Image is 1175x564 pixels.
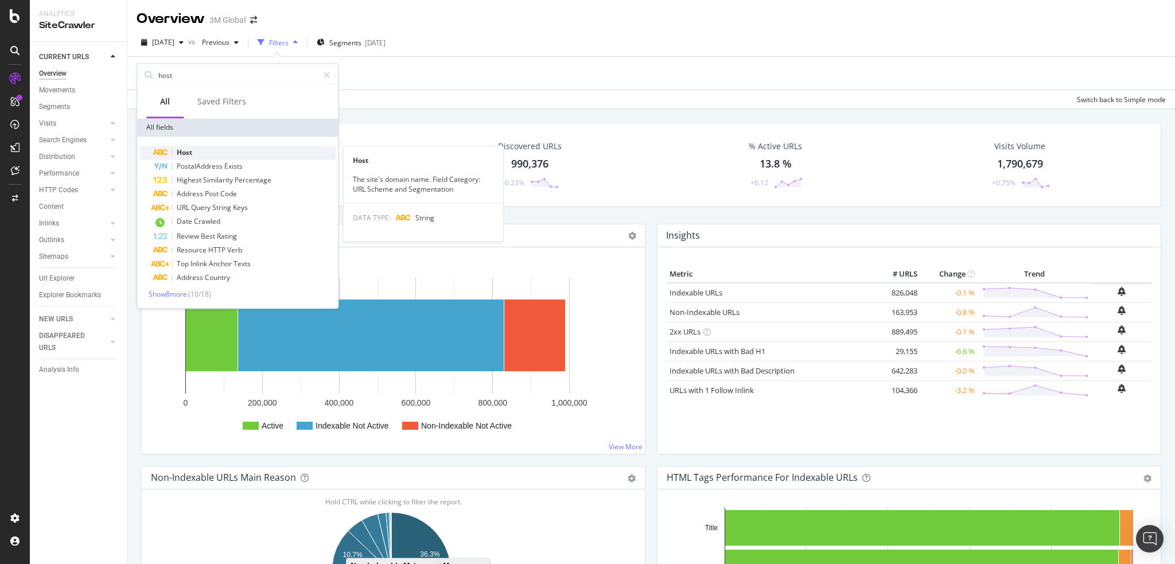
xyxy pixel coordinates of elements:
[39,273,119,285] a: Url Explorer
[262,421,283,430] text: Active
[1118,306,1126,315] div: bell-plus
[39,273,75,285] div: Url Explorer
[233,203,248,212] span: Keys
[420,550,439,558] text: 36.3%
[253,33,302,52] button: Filters
[248,398,277,407] text: 200,000
[628,232,636,240] i: Options
[920,380,978,400] td: -3.2 %
[39,184,78,196] div: HTTP Codes
[39,168,79,180] div: Performance
[217,231,237,241] span: Rating
[994,141,1045,152] div: Visits Volume
[344,174,503,194] div: The site's domain name. Field Category: URL Scheme and Segmentation
[316,421,389,430] text: Indexable Not Active
[197,37,229,47] span: Previous
[670,307,740,317] a: Non-Indexable URLs
[920,302,978,322] td: -0.8 %
[39,251,68,263] div: Sitemaps
[39,151,107,163] a: Distribution
[209,14,246,26] div: 3M Global
[920,341,978,361] td: -6.6 %
[190,259,209,269] span: Inlink
[177,273,205,282] span: Address
[325,398,354,407] text: 400,000
[197,33,243,52] button: Previous
[628,474,636,483] div: gear
[874,283,920,303] td: 826,048
[39,289,119,301] a: Explorer Bookmarks
[205,273,230,282] span: Country
[39,201,119,213] a: Content
[1136,525,1164,553] div: Open Intercom Messenger
[670,326,701,337] a: 2xx URLs
[874,380,920,400] td: 104,366
[511,157,548,172] div: 990,376
[39,289,101,301] div: Explorer Bookmarks
[137,9,205,29] div: Overview
[177,216,194,226] span: Date
[39,313,73,325] div: NEW URLS
[39,101,70,113] div: Segments
[39,118,56,130] div: Visits
[234,259,251,269] span: Texts
[197,96,246,107] div: Saved Filters
[1118,345,1126,354] div: bell-plus
[149,289,187,299] span: Show 8 more
[39,251,107,263] a: Sitemaps
[191,203,212,212] span: Query
[920,283,978,303] td: -0.1 %
[39,313,107,325] a: NEW URLS
[39,234,107,246] a: Outlinks
[188,289,211,299] span: ( 10 / 18 )
[760,157,792,172] div: 13.8 %
[920,322,978,341] td: -0.1 %
[137,33,188,52] button: [DATE]
[874,266,920,283] th: # URLS
[39,118,107,130] a: Visits
[39,51,107,63] a: CURRENT URLS
[39,51,89,63] div: CURRENT URLS
[269,38,289,48] div: Filters
[194,216,220,226] span: Crawled
[1118,364,1126,374] div: bell-plus
[39,9,118,19] div: Analytics
[212,203,233,212] span: String
[160,96,170,107] div: All
[670,385,754,395] a: URLs with 1 Follow Inlink
[188,37,197,46] span: vs
[39,68,119,80] a: Overview
[224,161,243,171] span: Exists
[1143,474,1151,483] div: gear
[39,134,87,146] div: Search Engines
[39,217,59,230] div: Inlinks
[478,398,507,407] text: 800,000
[874,341,920,361] td: 29,155
[227,245,242,255] span: Verb
[1118,287,1126,296] div: bell-plus
[874,322,920,341] td: 889,495
[670,287,722,298] a: Indexable URLs
[39,84,119,96] a: Movements
[201,231,217,241] span: Best
[666,228,700,243] h4: Insights
[1118,325,1126,334] div: bell-plus
[1118,384,1126,393] div: bell-plus
[329,38,361,48] span: Segments
[203,175,235,185] span: Similarity
[151,266,632,445] svg: A chart.
[978,266,1091,283] th: Trend
[177,245,208,255] span: Resource
[343,551,363,559] text: 10.7%
[208,245,227,255] span: HTTP
[177,203,191,212] span: URL
[670,346,765,356] a: Indexable URLs with Bad H1
[609,442,643,452] a: View More
[39,364,79,376] div: Analysis Info
[1072,90,1166,108] button: Switch back to Simple mode
[1077,95,1166,104] div: Switch back to Simple mode
[177,189,205,199] span: Address
[157,67,318,84] input: Search by field name
[177,175,203,185] span: Highest
[39,234,64,246] div: Outlinks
